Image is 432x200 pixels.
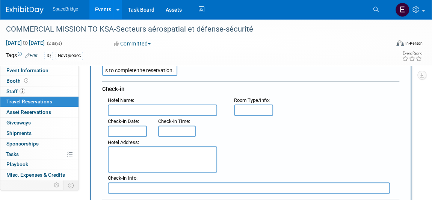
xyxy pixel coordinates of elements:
a: Edit [25,53,38,58]
span: 2 [20,88,25,94]
span: Check-in Date [108,118,138,124]
a: Shipments [0,128,79,138]
div: IQ [44,52,53,60]
span: Hotel Name [108,97,133,103]
a: Tasks [0,149,79,159]
a: Asset Reservations [0,107,79,117]
small: : [108,175,137,181]
span: Check-in [102,86,124,92]
td: Toggle Event Tabs [63,180,79,190]
span: Check-in Time [158,118,189,124]
span: (2 days) [46,41,62,46]
span: Travel Reservations [6,98,52,105]
span: Sponsorships [6,141,39,147]
div: Event Format [358,39,423,50]
span: Booth not reserved yet [23,78,30,83]
small: : [108,97,134,103]
span: Playbook [6,161,28,167]
span: [DATE] [DATE] [6,39,45,46]
body: Rich Text Area. Press ALT-0 for help. [4,3,286,11]
span: SpaceBridge [53,6,78,12]
span: Room Type/Info [234,97,269,103]
div: COMMERCIAL MISSION TO KSA-Secteurs aérospatial et défense-sécurité [3,23,382,36]
span: Booth [6,78,30,84]
span: Tasks [6,151,19,157]
td: Personalize Event Tab Strip [50,180,63,190]
td: Tags [6,52,38,60]
button: Committed [111,40,154,47]
img: Elizabeth Gelerman [395,3,409,17]
img: ExhibitDay [6,6,44,14]
a: Giveaways [0,118,79,128]
a: Playbook [0,159,79,170]
img: Format-Inperson.png [396,40,404,46]
a: Event Information [0,65,79,76]
a: Staff2 [0,86,79,97]
span: Check-in Info [108,175,136,181]
div: GovQuebec [56,52,83,60]
span: Asset Reservations [6,109,51,115]
a: Booth [0,76,79,86]
small: : [158,118,190,124]
span: to [22,40,29,46]
span: Giveaways [6,120,31,126]
small: : [234,97,270,103]
span: Event Information [6,67,48,73]
span: Misc. Expenses & Credits [6,172,65,178]
small: : [108,139,139,145]
div: In-Person [405,41,423,46]
div: Event Rating [402,52,422,55]
a: Travel Reservations [0,97,79,107]
small: : [108,118,139,124]
a: Sponsorships [0,139,79,149]
span: Hotel Address [108,139,138,145]
span: Staff [6,88,25,94]
a: Misc. Expenses & Credits [0,170,79,180]
span: Shipments [6,130,32,136]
